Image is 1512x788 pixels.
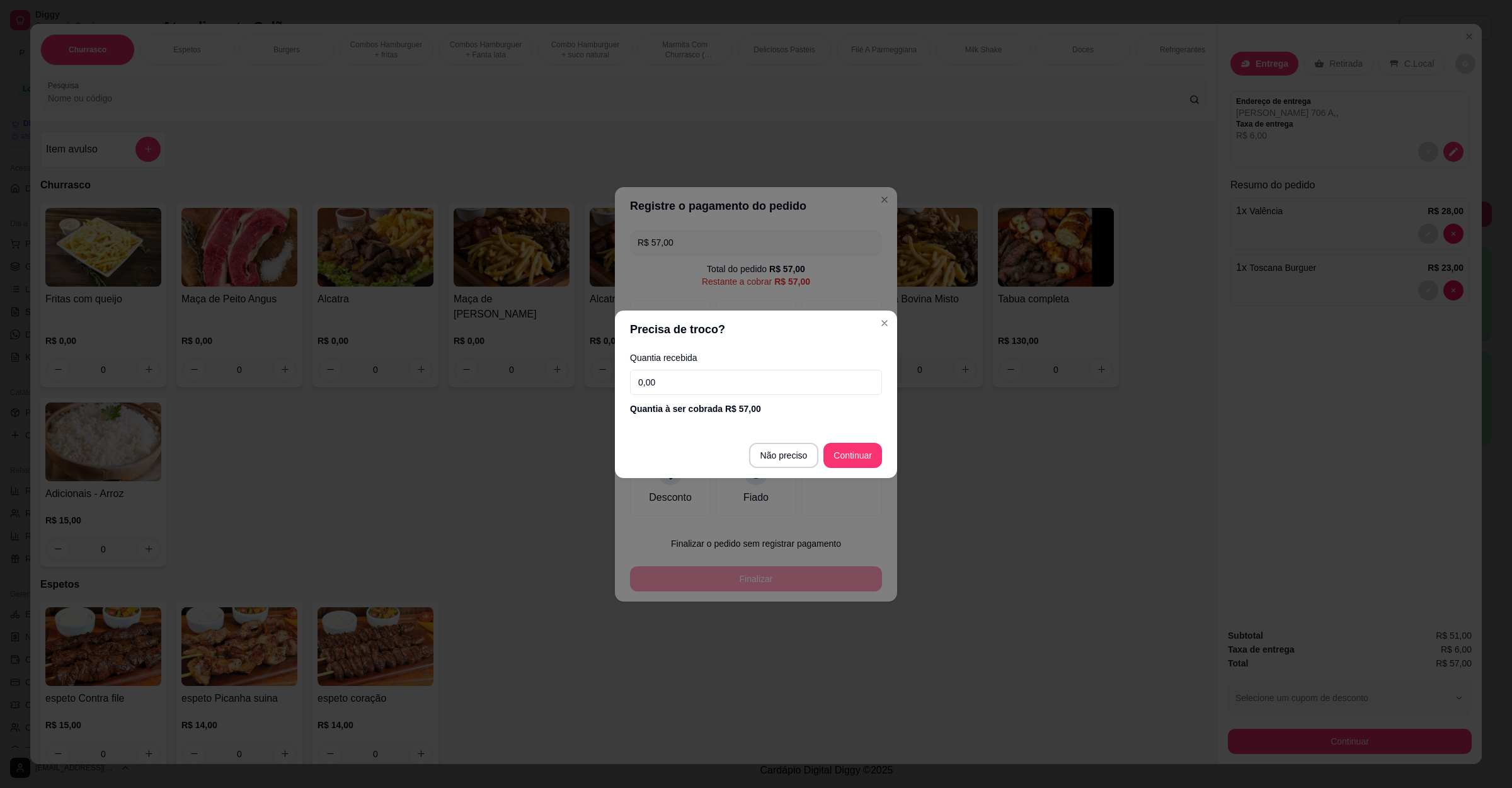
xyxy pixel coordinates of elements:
[630,403,882,415] div: Quantia à ser cobrada R$ 57,00
[749,443,819,468] button: Não preciso
[823,443,882,468] button: Continuar
[615,311,897,348] header: Precisa de troco?
[630,353,882,362] label: Quantia recebida
[874,313,895,333] button: Close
